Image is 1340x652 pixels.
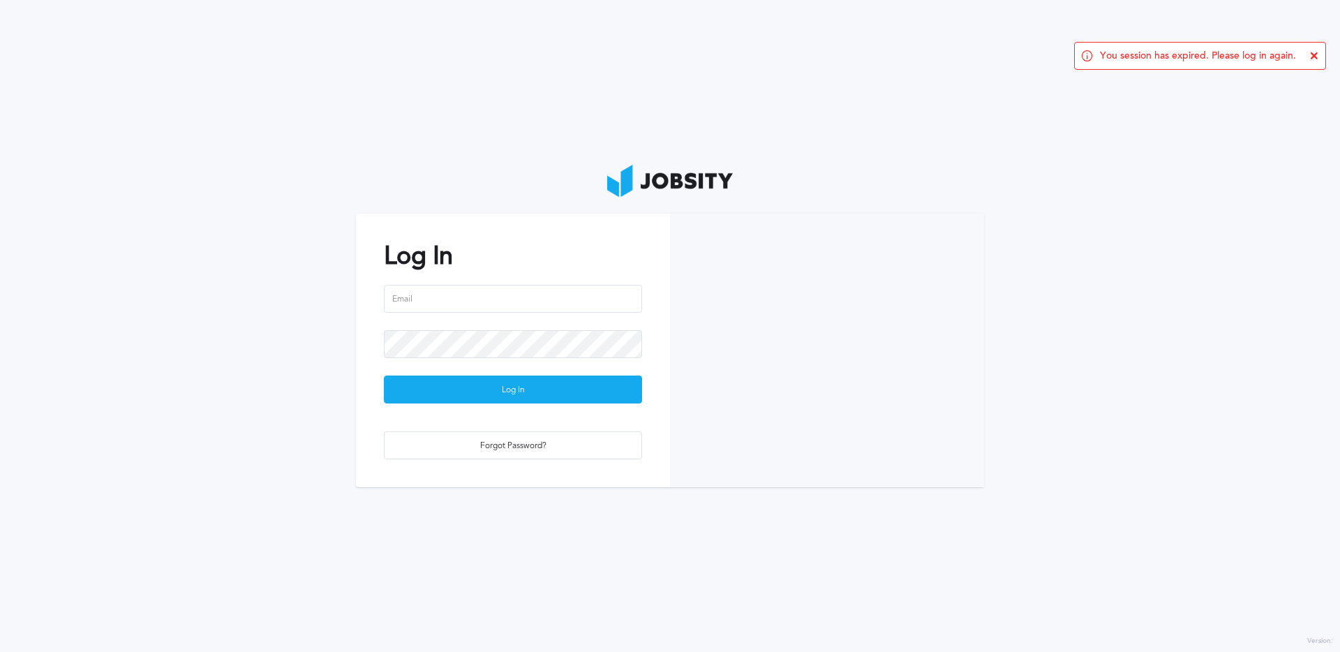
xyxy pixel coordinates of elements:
[1307,637,1333,646] label: Version:
[385,376,641,404] div: Log In
[385,432,641,460] div: Forgot Password?
[1100,50,1296,61] span: You session has expired. Please log in again.
[384,285,642,313] input: Email
[384,376,642,403] button: Log In
[384,242,642,270] h2: Log In
[384,431,642,459] button: Forgot Password?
